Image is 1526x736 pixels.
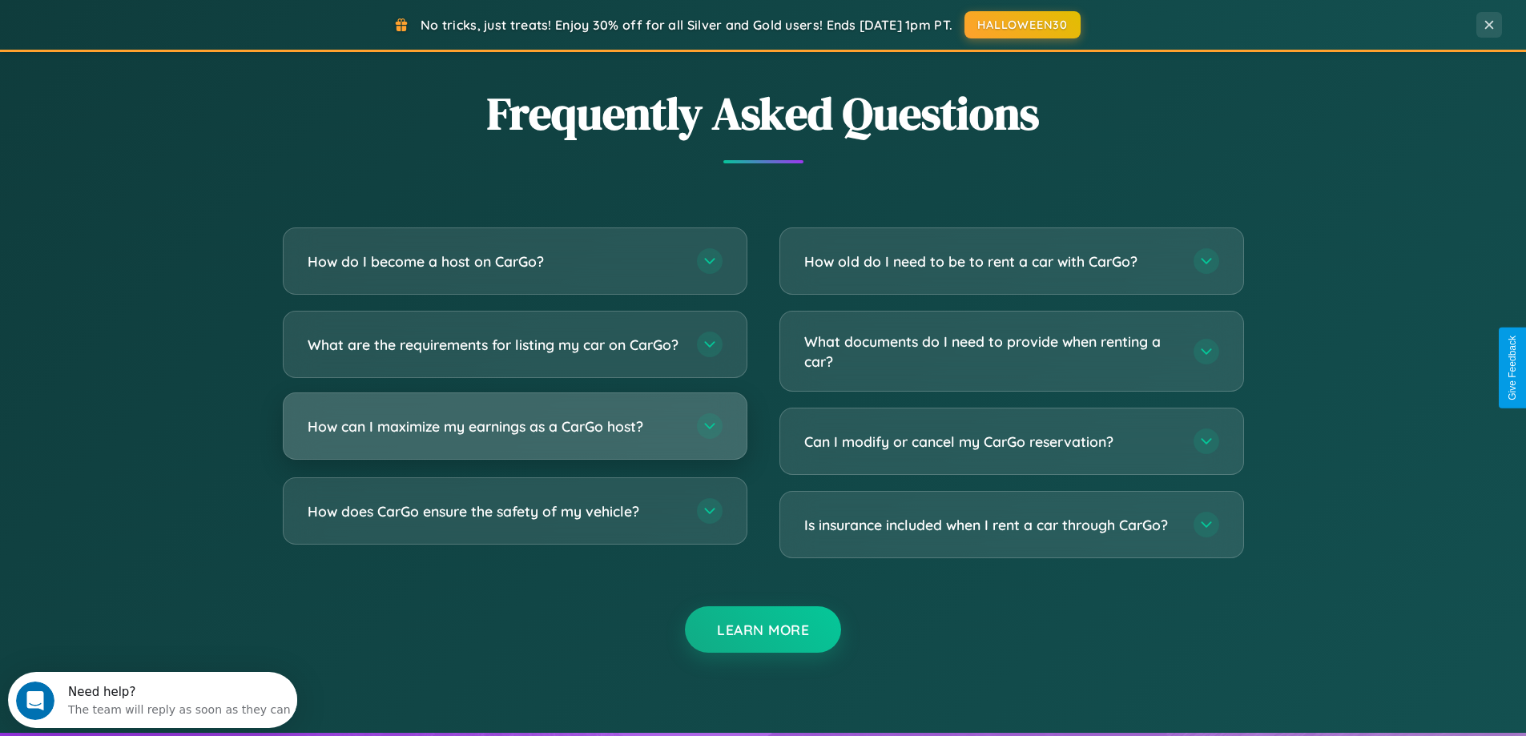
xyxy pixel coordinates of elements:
[421,17,952,33] span: No tricks, just treats! Enjoy 30% off for all Silver and Gold users! Ends [DATE] 1pm PT.
[308,251,681,271] h3: How do I become a host on CarGo?
[804,251,1178,271] h3: How old do I need to be to rent a car with CarGo?
[804,515,1178,535] h3: Is insurance included when I rent a car through CarGo?
[6,6,298,50] div: Open Intercom Messenger
[804,332,1178,371] h3: What documents do I need to provide when renting a car?
[804,432,1178,452] h3: Can I modify or cancel my CarGo reservation?
[60,26,283,43] div: The team will reply as soon as they can
[308,335,681,355] h3: What are the requirements for listing my car on CarGo?
[308,501,681,521] h3: How does CarGo ensure the safety of my vehicle?
[685,606,841,653] button: Learn More
[283,82,1244,144] h2: Frequently Asked Questions
[308,416,681,436] h3: How can I maximize my earnings as a CarGo host?
[1507,336,1518,400] div: Give Feedback
[964,11,1081,38] button: HALLOWEEN30
[16,682,54,720] iframe: Intercom live chat
[60,14,283,26] div: Need help?
[8,672,297,728] iframe: Intercom live chat discovery launcher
